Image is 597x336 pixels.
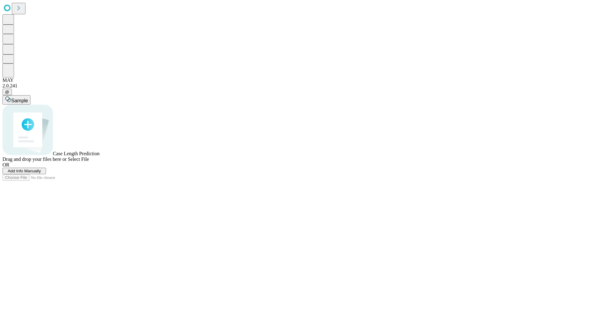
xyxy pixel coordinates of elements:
span: Add Info Manually [8,169,41,173]
button: Add Info Manually [2,168,46,174]
span: Select File [68,156,89,162]
div: MAY [2,77,595,83]
span: OR [2,162,9,167]
span: @ [5,90,9,94]
button: Sample [2,95,30,105]
span: Sample [11,98,28,103]
span: Drag and drop your files here or [2,156,67,162]
button: @ [2,89,12,95]
div: 2.0.241 [2,83,595,89]
span: Case Length Prediction [53,151,99,156]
